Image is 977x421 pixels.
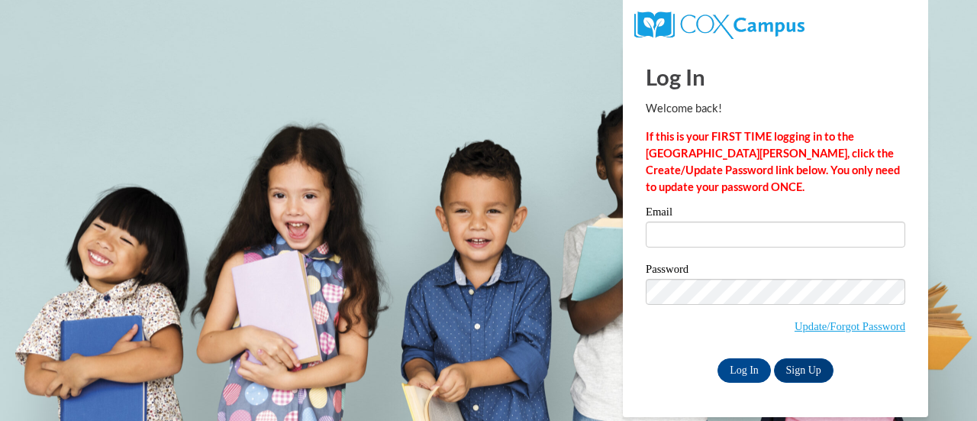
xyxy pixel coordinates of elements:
label: Email [646,206,905,222]
label: Password [646,264,905,279]
p: Welcome back! [646,100,905,117]
strong: If this is your FIRST TIME logging in to the [GEOGRAPHIC_DATA][PERSON_NAME], click the Create/Upd... [646,130,900,193]
a: COX Campus [634,18,804,31]
img: COX Campus [634,11,804,39]
a: Update/Forgot Password [795,320,905,332]
h1: Log In [646,61,905,92]
a: Sign Up [774,358,834,383]
input: Log In [717,358,771,383]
